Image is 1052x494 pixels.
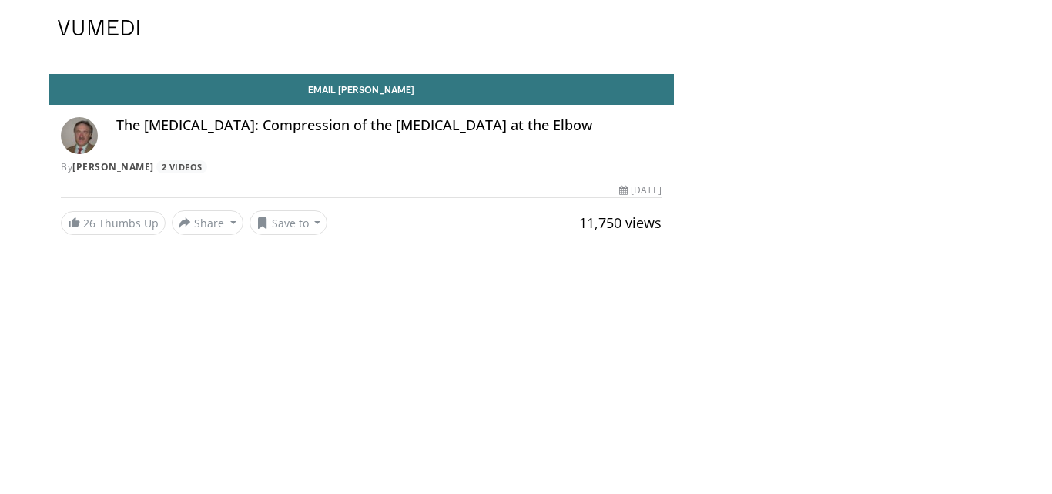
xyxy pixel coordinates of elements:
[116,117,662,134] h4: The [MEDICAL_DATA]: Compression of the [MEDICAL_DATA] at the Elbow
[172,210,243,235] button: Share
[250,210,328,235] button: Save to
[58,20,139,35] img: VuMedi Logo
[49,74,674,105] a: Email [PERSON_NAME]
[619,183,661,197] div: [DATE]
[83,216,95,230] span: 26
[61,211,166,235] a: 26 Thumbs Up
[61,160,662,174] div: By
[72,160,154,173] a: [PERSON_NAME]
[61,117,98,154] img: Avatar
[579,213,662,232] span: 11,750 views
[156,160,207,173] a: 2 Videos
